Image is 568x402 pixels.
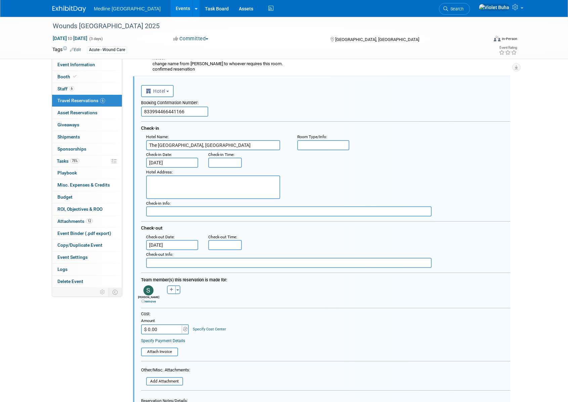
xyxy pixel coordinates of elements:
[52,239,122,251] a: Copy/Duplicate Event
[57,110,97,115] span: Asset Reservations
[52,119,122,131] a: Giveaways
[52,228,122,239] a: Event Binder (.pdf export)
[52,83,122,95] a: Staff6
[57,254,88,260] span: Event Settings
[146,88,165,94] span: Hotel
[146,170,173,174] small: :
[57,146,86,152] span: Sponsorships
[143,285,154,295] img: S.jpg
[57,74,78,79] span: Booth
[52,71,122,83] a: Booth
[86,218,93,224] span: 12
[52,276,122,287] a: Delete Event
[50,20,478,32] div: Wounds [GEOGRAPHIC_DATA] 2025
[57,170,77,175] span: Playbook
[52,251,122,263] a: Event Settings
[52,107,122,119] a: Asset Reservations
[146,134,169,139] small: :
[146,201,171,206] small: :
[52,59,122,71] a: Event Information
[141,367,190,375] div: Other/Misc. Attachments:
[52,191,122,203] a: Budget
[141,125,159,131] span: Check-in
[208,152,234,157] small: :
[138,295,160,304] div: [PERSON_NAME]
[108,288,122,296] td: Toggle Event Tabs
[57,98,105,103] span: Travel Reservations
[439,3,470,15] a: Search
[146,235,175,239] small: :
[479,4,510,11] img: Violet Buha
[297,134,326,139] span: Room Type/Info
[146,201,170,206] span: Check-in Info
[146,252,173,257] small: :
[208,235,236,239] span: Check-out Time
[494,36,500,41] img: Format-Inperson.png
[146,152,172,157] small: :
[57,206,102,212] span: ROI, Objectives & ROO
[448,35,518,45] div: Event Format
[57,86,74,91] span: Staff
[448,6,464,11] span: Search
[335,37,419,42] span: [GEOGRAPHIC_DATA], [GEOGRAPHIC_DATA]
[146,170,172,174] span: Hotel Address
[52,155,122,167] a: Tasks75%
[52,95,122,107] a: Travel Reservations6
[208,235,237,239] small: :
[52,203,122,215] a: ROI, Objectives & ROO
[146,235,174,239] span: Check-out Date
[52,46,81,54] td: Tags
[57,134,80,139] span: Shipments
[70,47,81,52] a: Edit
[57,158,79,164] span: Tasks
[70,158,79,163] span: 75%
[499,46,517,49] div: Event Rating
[4,3,359,9] p: confirmed reservation for [PERSON_NAME]
[501,36,517,41] div: In-Person
[52,6,86,12] img: ExhibitDay
[52,143,122,155] a: Sponsorships
[146,152,171,157] span: Check-in Date
[141,97,510,107] div: Booking Confirmation Number:
[52,167,122,179] a: Playbook
[57,231,111,236] span: Event Binder (.pdf export)
[152,61,479,72] div: change name from [PERSON_NAME] to whoever requires this room. confirmed reservation
[141,274,510,284] div: Team member(s) this reservation is made for:
[57,279,83,284] span: Delete Event
[52,131,122,143] a: Shipments
[87,46,127,53] div: Acute - Wound Care
[57,182,110,188] span: Misc. Expenses & Credits
[193,327,226,331] a: Specify Cost Center
[57,267,68,272] span: Logs
[141,85,174,97] button: Hotel
[52,179,122,191] a: Misc. Expenses & Credits
[69,86,74,91] span: 6
[141,299,156,303] a: remove
[146,252,172,257] span: Check-out Info
[52,215,122,227] a: Attachments12
[57,194,73,200] span: Budget
[94,6,161,11] span: Medline [GEOGRAPHIC_DATA]
[4,3,359,9] body: Rich Text Area. Press ALT-0 for help.
[97,288,108,296] td: Personalize Event Tab Strip
[141,338,185,343] a: Specify Payment Details
[208,152,233,157] span: Check-in Time
[67,36,73,41] span: to
[100,98,105,103] span: 6
[57,122,79,127] span: Giveaways
[297,134,327,139] small: :
[73,75,77,78] i: Booth reservation complete
[141,225,163,231] span: Check-out
[52,35,88,41] span: [DATE] [DATE]
[89,37,103,41] span: (3 days)
[57,242,102,248] span: Copy/Duplicate Event
[52,264,122,275] a: Logs
[141,318,190,324] div: Amount
[146,134,168,139] span: Hotel Name
[141,311,510,317] div: Cost:
[57,62,95,67] span: Event Information
[171,35,211,42] button: Committed
[57,218,93,224] span: Attachments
